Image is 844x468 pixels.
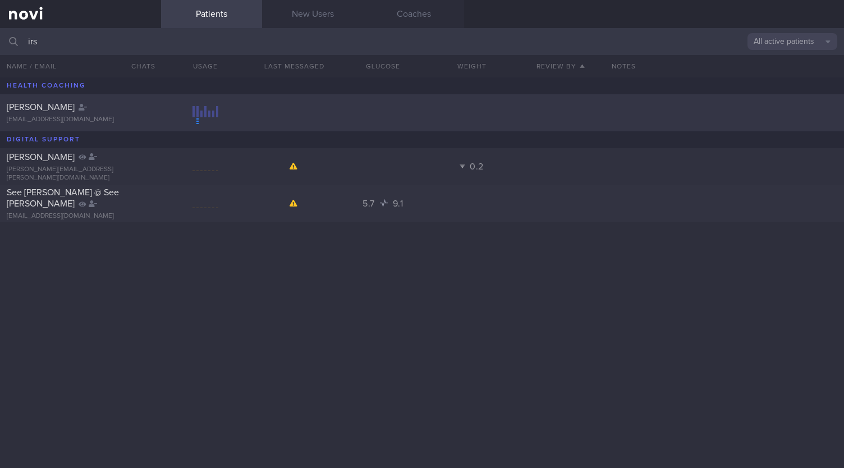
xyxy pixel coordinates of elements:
button: Last Messaged [250,55,338,77]
div: Usage [161,55,250,77]
button: Chats [116,55,161,77]
button: Glucose [338,55,427,77]
span: 5.7 [363,199,378,208]
span: 0.2 [470,162,484,171]
span: [PERSON_NAME] [7,153,75,162]
span: See [PERSON_NAME] @ See [PERSON_NAME] [7,188,119,208]
button: Weight [428,55,516,77]
span: [PERSON_NAME] [7,103,75,112]
span: 9.1 [393,199,403,208]
div: Notes [605,55,844,77]
div: [EMAIL_ADDRESS][DOMAIN_NAME] [7,116,154,124]
button: All active patients [747,33,837,50]
button: Review By [516,55,605,77]
div: [PERSON_NAME][EMAIL_ADDRESS][PERSON_NAME][DOMAIN_NAME] [7,166,154,182]
div: [EMAIL_ADDRESS][DOMAIN_NAME] [7,212,154,221]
